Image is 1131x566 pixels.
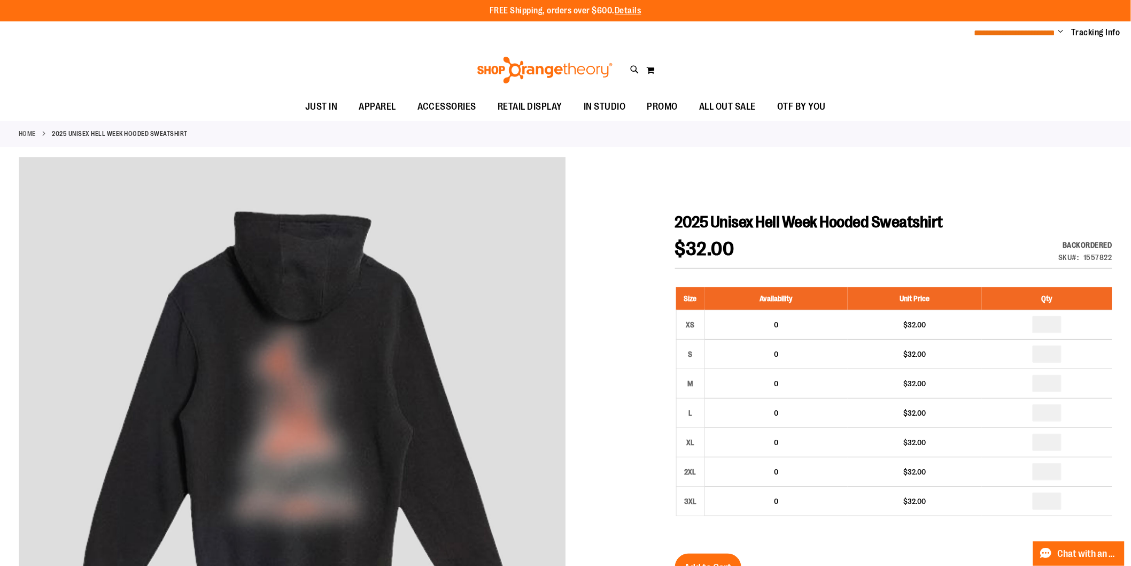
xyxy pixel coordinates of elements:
div: 3XL [683,493,699,509]
div: XL [683,434,699,450]
span: ALL OUT SALE [699,95,756,119]
strong: 2025 Unisex Hell Week Hooded Sweatshirt [52,129,188,139]
div: 1557822 [1084,252,1113,263]
button: Account menu [1058,27,1064,38]
img: Shop Orangetheory [476,57,614,83]
div: $32.00 [853,437,977,448]
div: $32.00 [853,496,977,507]
span: 0 [774,468,778,476]
span: JUST IN [305,95,338,119]
span: IN STUDIO [584,95,626,119]
span: 2025 Unisex Hell Week Hooded Sweatshirt [675,213,943,231]
span: ACCESSORIES [417,95,477,119]
div: Backordered [1059,240,1113,250]
div: $32.00 [853,408,977,418]
span: $32.00 [675,238,734,260]
th: Qty [982,287,1112,310]
p: FREE Shipping, orders over $600. [490,5,641,17]
div: L [683,405,699,421]
div: 2XL [683,464,699,480]
th: Size [676,287,704,310]
span: 0 [774,409,778,417]
span: Chat with an Expert [1058,549,1118,559]
a: Tracking Info [1072,27,1121,39]
span: OTF BY YOU [777,95,826,119]
span: PROMO [647,95,678,119]
button: Chat with an Expert [1033,541,1125,566]
span: APPAREL [359,95,396,119]
div: $32.00 [853,319,977,330]
span: 0 [774,320,778,329]
a: Home [19,129,36,139]
div: M [683,376,699,392]
span: 0 [774,497,778,506]
span: 0 [774,438,778,447]
div: $32.00 [853,466,977,477]
strong: SKU [1059,253,1080,262]
span: RETAIL DISPLAY [498,95,562,119]
span: 0 [774,350,778,358]
span: 0 [774,379,778,388]
div: $32.00 [853,378,977,389]
th: Availability [704,287,848,310]
a: Details [615,6,641,16]
div: XS [683,317,699,333]
th: Unit Price [848,287,982,310]
div: Availability [1059,240,1113,250]
div: $32.00 [853,349,977,360]
div: S [683,346,699,362]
